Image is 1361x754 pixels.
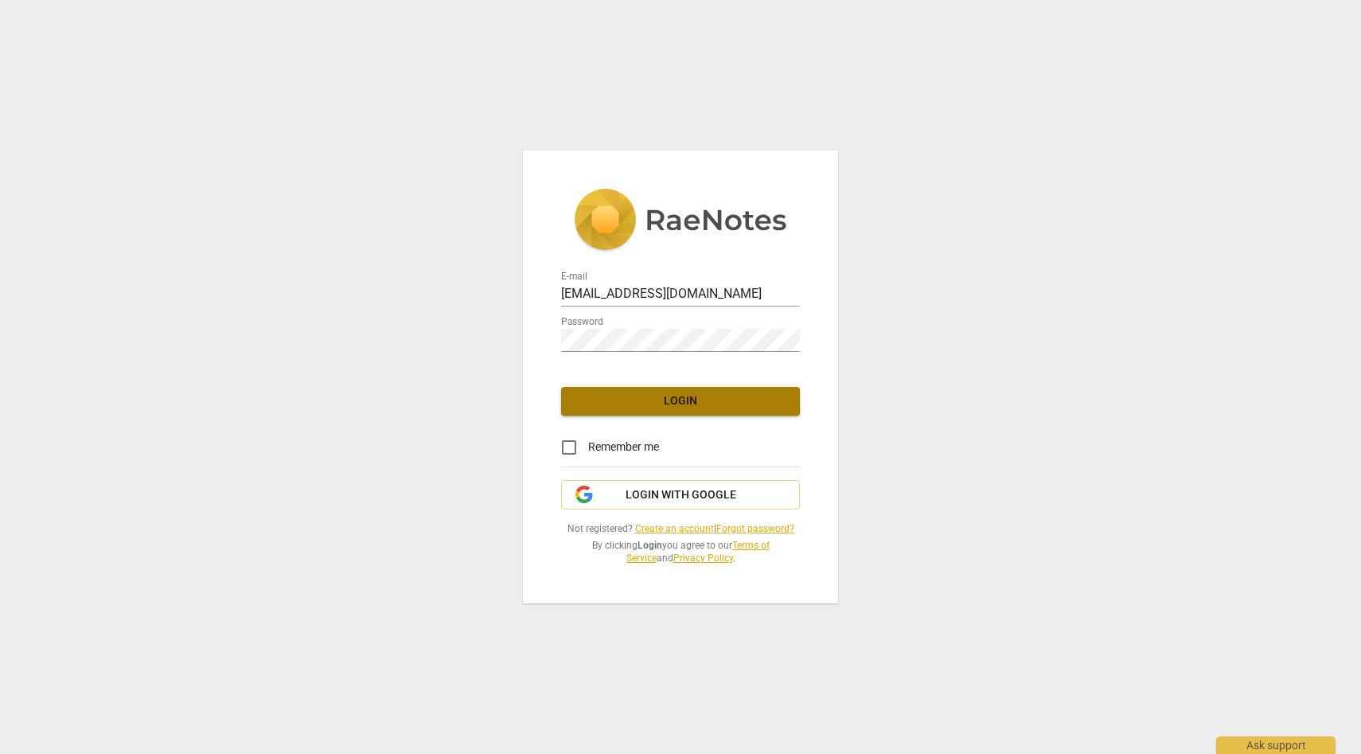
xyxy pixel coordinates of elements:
label: E-mail [561,272,587,281]
span: Login with Google [626,487,736,503]
span: Not registered? | [561,522,800,536]
span: By clicking you agree to our and . [561,539,800,565]
a: Privacy Policy [673,553,733,564]
span: Login [574,393,787,409]
label: Password [561,317,603,326]
a: Forgot password? [716,523,794,534]
div: Ask support [1216,736,1336,754]
a: Create an account [635,523,714,534]
span: Remember me [588,439,659,455]
b: Login [638,540,662,551]
button: Login [561,387,800,416]
button: Login with Google [561,480,800,510]
img: 5ac2273c67554f335776073100b6d88f.svg [574,189,787,254]
a: Terms of Service [626,540,770,565]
